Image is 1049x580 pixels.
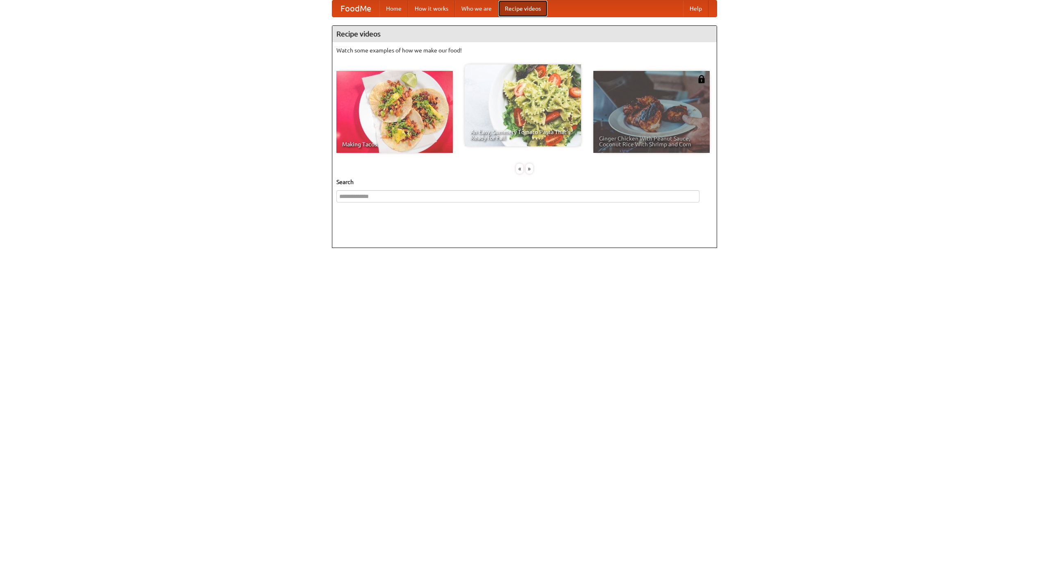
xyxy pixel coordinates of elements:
a: Making Tacos [336,71,453,153]
a: How it works [408,0,455,17]
h4: Recipe videos [332,26,717,42]
h5: Search [336,178,713,186]
div: « [516,164,523,174]
a: An Easy, Summery Tomato Pasta That's Ready for Fall [465,64,581,146]
a: FoodMe [332,0,379,17]
a: Recipe videos [498,0,547,17]
img: 483408.png [697,75,706,83]
p: Watch some examples of how we make our food! [336,46,713,55]
a: Home [379,0,408,17]
span: Making Tacos [342,141,447,147]
div: » [526,164,533,174]
span: An Easy, Summery Tomato Pasta That's Ready for Fall [470,129,575,141]
a: Who we are [455,0,498,17]
a: Help [683,0,708,17]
